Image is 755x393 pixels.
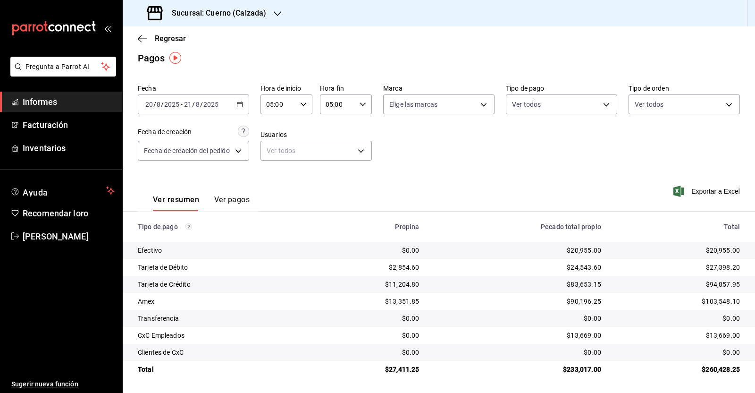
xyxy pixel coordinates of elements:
a: Pregunta a Parrot AI [7,68,116,78]
font: Ver pagos [214,195,250,204]
font: Tarjeta de Débito [138,264,188,271]
font: Facturación [23,120,68,130]
font: / [161,101,164,108]
font: $13,669.00 [567,332,601,339]
font: $90,196.25 [567,298,601,305]
font: $24,543.60 [567,264,601,271]
font: Propina [395,223,419,231]
font: $27,411.25 [385,366,419,373]
button: Pregunta a Parrot AI [10,57,116,77]
font: $0.00 [584,349,601,356]
font: Informes [23,97,57,107]
font: Hora de inicio [260,85,301,92]
button: Regresar [138,34,186,43]
font: Ayuda [23,188,48,197]
font: $0.00 [722,349,740,356]
font: $2,854.60 [389,264,419,271]
input: -- [184,101,192,108]
font: Tipo de pago [506,85,545,92]
font: Tarjeta de Crédito [138,281,191,288]
font: Marca [383,85,403,92]
button: abrir_cajón_menú [104,25,111,32]
font: Fecha de creación del pedido [144,147,230,154]
font: Total [138,366,154,373]
font: $13,669.00 [706,332,740,339]
div: pestañas de navegación [153,195,250,211]
font: Clientes de CxC [138,349,184,356]
font: Total [724,223,740,231]
font: Tipo de pago [138,223,178,231]
font: / [192,101,195,108]
font: / [153,101,156,108]
font: Pecado total propio [541,223,601,231]
font: Regresar [155,34,186,43]
input: ---- [164,101,180,108]
font: / [200,101,203,108]
font: $260,428.25 [702,366,740,373]
font: $13,351.85 [385,298,419,305]
font: Tipo de orden [629,85,669,92]
font: $20,955.00 [706,247,740,254]
img: Marcador de información sobre herramientas [169,52,181,64]
font: Ver todos [635,101,663,108]
font: - [181,101,183,108]
font: Transferencia [138,315,179,322]
font: Pagos [138,52,165,64]
font: $0.00 [402,349,419,356]
font: Fecha [138,85,156,92]
font: Ver todos [512,101,541,108]
font: $0.00 [402,332,419,339]
font: Fecha de creación [138,128,192,136]
font: $0.00 [402,247,419,254]
font: Usuarios [260,131,287,138]
font: Sucursal: Cuerno (Calzada) [172,9,266,17]
svg: Los pagos realizados con Pay y otras terminales son montos brutos. [185,223,192,230]
font: Inventarios [23,143,66,153]
font: Ver todos [267,147,295,154]
font: $103,548.10 [702,298,740,305]
font: Pregunta a Parrot AI [25,63,90,70]
font: $233,017.00 [563,366,601,373]
font: Sugerir nueva función [11,380,78,388]
font: $94,857.95 [706,281,740,288]
font: $0.00 [722,315,740,322]
font: $11,204.80 [385,281,419,288]
input: -- [195,101,200,108]
font: Recomendar loro [23,208,88,218]
font: $0.00 [402,315,419,322]
font: $0.00 [584,315,601,322]
font: $27,398.20 [706,264,740,271]
font: Hora fin [320,85,344,92]
input: ---- [203,101,219,108]
font: Exportar a Excel [691,188,740,195]
font: $20,955.00 [567,247,601,254]
font: Elige las marcas [389,101,437,108]
button: Exportar a Excel [675,186,740,197]
font: [PERSON_NAME] [23,231,89,241]
input: -- [145,101,153,108]
font: Ver resumen [153,195,199,204]
font: Amex [138,298,155,305]
font: CxC Empleados [138,332,185,339]
font: $83,653.15 [567,281,601,288]
font: Efectivo [138,247,162,254]
input: -- [156,101,161,108]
